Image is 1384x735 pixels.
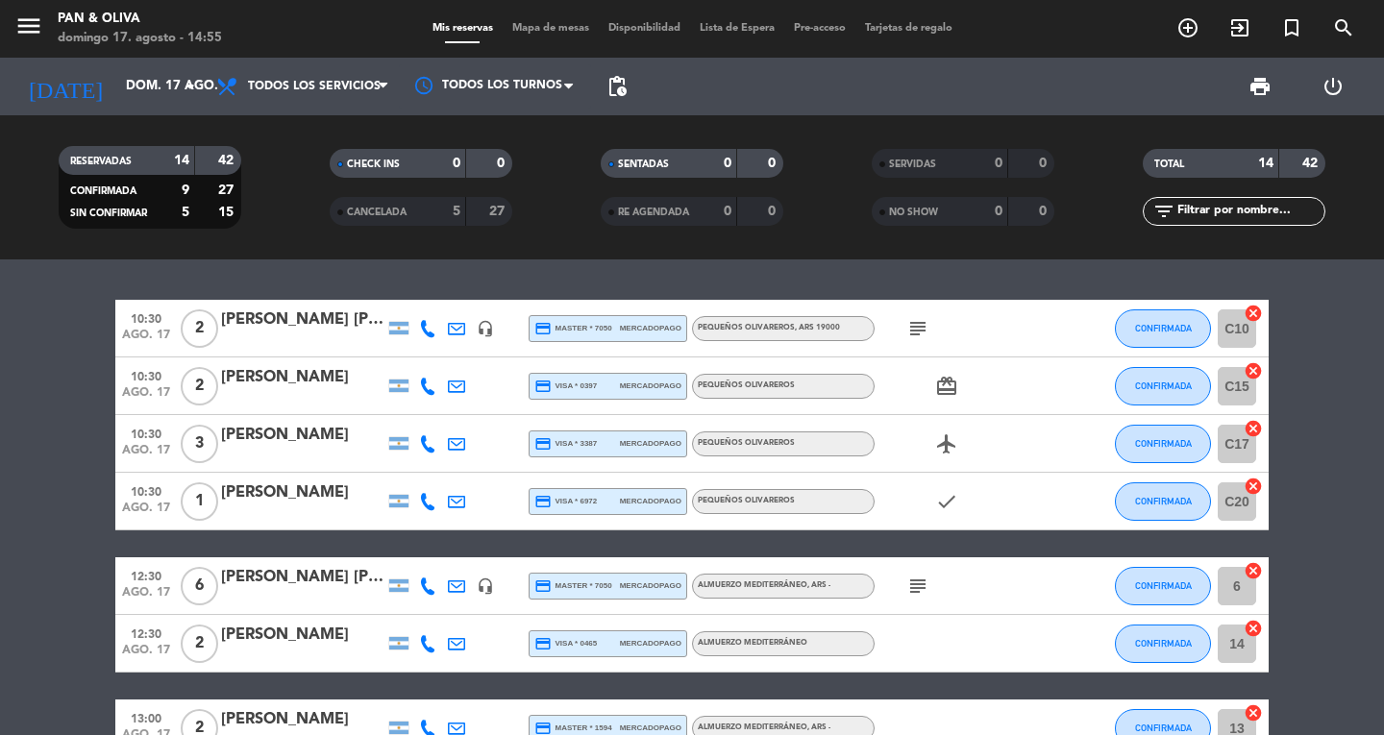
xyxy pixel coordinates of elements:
span: TOTAL [1154,159,1184,169]
span: Pre-acceso [784,23,855,34]
div: [PERSON_NAME] [221,365,384,390]
i: subject [906,317,929,340]
strong: 42 [218,154,237,167]
strong: 0 [1039,205,1050,218]
button: CONFIRMADA [1115,625,1211,663]
div: [PERSON_NAME] [221,623,384,648]
span: Tarjetas de regalo [855,23,962,34]
i: search [1332,16,1355,39]
span: SIN CONFIRMAR [70,208,147,218]
i: credit_card [534,493,552,510]
span: CONFIRMADA [1135,638,1192,649]
span: , ARS 19000 [795,324,840,331]
span: CANCELADA [347,208,407,217]
span: Mapa de mesas [503,23,599,34]
span: RESERVADAS [70,157,132,166]
span: ago. 17 [122,386,170,408]
span: 6 [181,567,218,605]
i: credit_card [534,435,552,453]
strong: 0 [768,205,779,218]
div: [PERSON_NAME] [221,707,384,732]
i: arrow_drop_down [179,75,202,98]
span: ago. 17 [122,644,170,666]
i: headset_mic [477,320,494,337]
i: credit_card [534,577,552,595]
span: pending_actions [605,75,629,98]
i: cancel [1244,304,1263,323]
span: mercadopago [620,495,681,507]
span: 10:30 [122,422,170,444]
button: CONFIRMADA [1115,482,1211,521]
span: 2 [181,309,218,348]
span: Almuerzo Mediterráneo [698,639,807,647]
span: 1 [181,482,218,521]
i: subject [906,575,929,598]
span: visa * 3387 [534,435,597,453]
div: Pan & Oliva [58,10,222,29]
i: menu [14,12,43,40]
i: power_settings_new [1322,75,1345,98]
span: Almuerzo Mediterráneo [698,723,830,731]
button: menu [14,12,43,47]
input: Filtrar por nombre... [1175,201,1324,222]
span: RE AGENDADA [618,208,689,217]
span: SERVIDAS [889,159,936,169]
span: ago. 17 [122,444,170,466]
strong: 0 [768,157,779,170]
span: ago. 17 [122,502,170,524]
span: 13:00 [122,706,170,728]
span: 2 [181,367,218,405]
i: cancel [1244,561,1263,580]
strong: 0 [724,205,731,218]
strong: 5 [453,205,460,218]
span: mercadopago [620,380,681,392]
span: master * 7050 [534,577,612,595]
span: 3 [181,425,218,463]
i: credit_card [534,378,552,395]
strong: 0 [453,157,460,170]
i: [DATE] [14,65,116,108]
span: Lista de Espera [690,23,784,34]
span: Todos los servicios [248,80,381,93]
strong: 9 [182,184,189,197]
span: mercadopago [620,722,681,734]
span: 10:30 [122,364,170,386]
span: Almuerzo Mediterráneo [698,581,830,589]
span: SENTADAS [618,159,669,169]
span: visa * 0465 [534,635,597,652]
button: CONFIRMADA [1115,567,1211,605]
i: exit_to_app [1228,16,1251,39]
i: cancel [1244,419,1263,438]
span: CONFIRMADA [1135,723,1192,733]
span: CONFIRMADA [1135,580,1192,591]
span: Pequeños Olivareros [698,439,795,447]
span: CONFIRMADA [1135,380,1192,391]
strong: 15 [218,206,237,219]
strong: 27 [218,184,237,197]
span: print [1248,75,1272,98]
span: ago. 17 [122,586,170,608]
i: airplanemode_active [935,432,958,455]
span: Pequeños Olivareros [698,381,795,389]
span: , ARS - [807,723,830,731]
i: check [935,490,958,513]
span: Disponibilidad [599,23,690,34]
span: NO SHOW [889,208,938,217]
span: CONFIRMADA [1135,496,1192,506]
strong: 0 [995,157,1002,170]
span: master * 7050 [534,320,612,337]
button: CONFIRMADA [1115,309,1211,348]
i: cancel [1244,361,1263,380]
strong: 0 [1039,157,1050,170]
i: headset_mic [477,577,494,595]
strong: 27 [489,205,508,218]
button: CONFIRMADA [1115,425,1211,463]
span: mercadopago [620,637,681,649]
i: credit_card [534,320,552,337]
i: cancel [1244,703,1263,723]
strong: 0 [724,157,731,170]
span: mercadopago [620,579,681,592]
i: filter_list [1152,200,1175,223]
span: 10:30 [122,479,170,502]
span: 12:30 [122,622,170,644]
